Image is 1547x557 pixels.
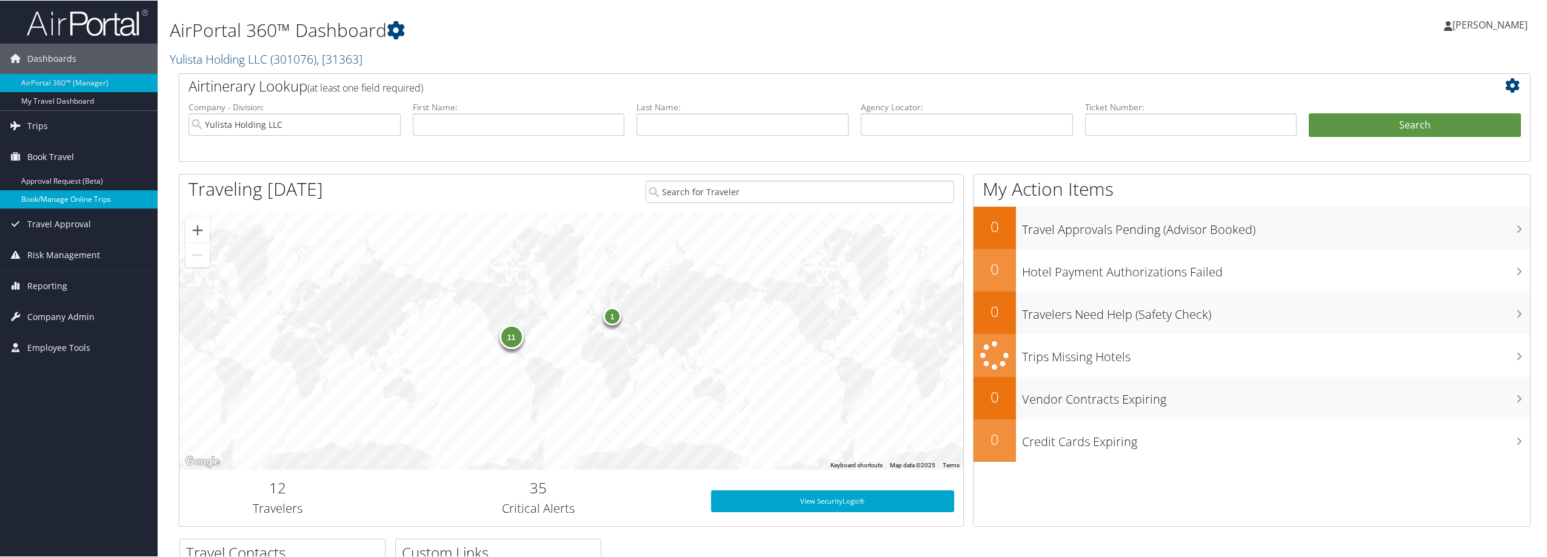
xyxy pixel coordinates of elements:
[974,301,1016,321] h2: 0
[974,429,1016,449] h2: 0
[1444,6,1540,42] a: [PERSON_NAME]
[307,81,423,94] span: (at least one field required)
[711,490,954,512] a: View SecurityLogic®
[974,376,1530,419] a: 0Vendor Contracts Expiring
[1085,101,1297,113] label: Ticket Number:
[974,419,1530,461] a: 0Credit Cards Expiring
[185,218,210,242] button: Zoom in
[974,386,1016,407] h2: 0
[27,8,148,36] img: airportal-logo.png
[182,453,222,469] img: Google
[189,499,366,516] h3: Travelers
[27,332,90,362] span: Employee Tools
[637,101,849,113] label: Last Name:
[27,208,91,239] span: Travel Approval
[830,461,883,469] button: Keyboard shortcuts
[189,101,401,113] label: Company - Division:
[1022,427,1530,450] h3: Credit Cards Expiring
[974,176,1530,201] h1: My Action Items
[189,477,366,498] h2: 12
[1022,299,1530,322] h3: Travelers Need Help (Safety Check)
[890,461,935,468] span: Map data ©2025
[316,50,363,67] span: , [ 31363 ]
[603,307,621,325] div: 1
[27,43,76,73] span: Dashboards
[189,75,1408,96] h2: Airtinerary Lookup
[500,324,524,348] div: 11
[1022,384,1530,407] h3: Vendor Contracts Expiring
[27,270,67,301] span: Reporting
[1309,113,1521,137] button: Search
[974,216,1016,236] h2: 0
[384,499,693,516] h3: Critical Alerts
[974,333,1530,376] a: Trips Missing Hotels
[270,50,316,67] span: ( 301076 )
[27,110,48,141] span: Trips
[27,141,74,172] span: Book Travel
[974,258,1016,279] h2: 0
[1022,215,1530,238] h3: Travel Approvals Pending (Advisor Booked)
[170,50,363,67] a: Yulista Holding LLC
[1452,18,1528,31] span: [PERSON_NAME]
[646,180,954,202] input: Search for Traveler
[27,239,100,270] span: Risk Management
[182,453,222,469] a: Open this area in Google Maps (opens a new window)
[943,461,960,468] a: Terms (opens in new tab)
[413,101,625,113] label: First Name:
[861,101,1073,113] label: Agency Locator:
[974,291,1530,333] a: 0Travelers Need Help (Safety Check)
[1022,257,1530,280] h3: Hotel Payment Authorizations Failed
[189,176,323,201] h1: Traveling [DATE]
[384,477,693,498] h2: 35
[974,248,1530,291] a: 0Hotel Payment Authorizations Failed
[185,242,210,267] button: Zoom out
[27,301,95,332] span: Company Admin
[170,17,1083,42] h1: AirPortal 360™ Dashboard
[1022,342,1530,365] h3: Trips Missing Hotels
[974,206,1530,248] a: 0Travel Approvals Pending (Advisor Booked)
